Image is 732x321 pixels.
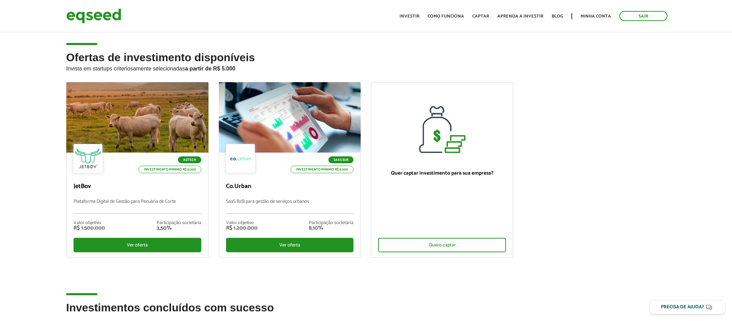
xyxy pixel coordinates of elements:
[74,221,105,225] div: Valor objetivo
[74,238,201,252] div: Ver oferta
[581,14,611,19] a: Minha conta
[497,14,543,19] a: Aprenda a investir
[378,238,506,252] div: Quero captar
[399,14,419,19] a: Investir
[157,221,201,225] div: Participação societária
[552,14,563,19] a: Blog
[291,166,353,173] p: Investimento mínimo: R$ 5.000
[226,221,258,225] div: Valor objetivo
[157,225,201,231] div: 3,50%
[309,225,353,231] div: 8,10%
[226,183,354,190] p: Co.Urban
[138,166,201,173] p: Investimento mínimo: R$ 5.000
[472,14,489,19] a: Captar
[309,221,353,225] div: Participação societária
[74,199,201,214] p: Plataforma Digital de Gestão para Pecuária de Corte
[66,64,666,72] p: Invista em startups criteriosamente selecionadas
[226,199,354,214] p: SaaS B2B para gestão de serviços urbanos
[428,14,464,19] a: Como funciona
[328,156,353,163] p: SaaS B2B
[226,238,354,252] div: Ver oferta
[178,156,201,163] p: Agtech
[66,82,209,257] a: Agtech Investimento mínimo: R$ 5.000 JetBov Plataforma Digital de Gestão para Pecuária de Corte V...
[226,225,258,231] div: R$ 1.200.000
[371,82,513,258] a: Quer captar investimento para sua empresa? Quero captar
[185,66,236,71] strong: a partir de R$ 5.000
[378,170,506,176] p: Quer captar investimento para sua empresa?
[619,11,667,21] a: Sair
[66,52,666,82] h2: Ofertas de investimento disponíveis
[66,7,121,25] img: EqSeed
[219,82,361,257] a: SaaS B2B Investimento mínimo: R$ 5.000 Co.Urban SaaS B2B para gestão de serviços urbanos Valor ob...
[74,225,105,231] div: R$ 1.500.000
[74,183,201,190] p: JetBov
